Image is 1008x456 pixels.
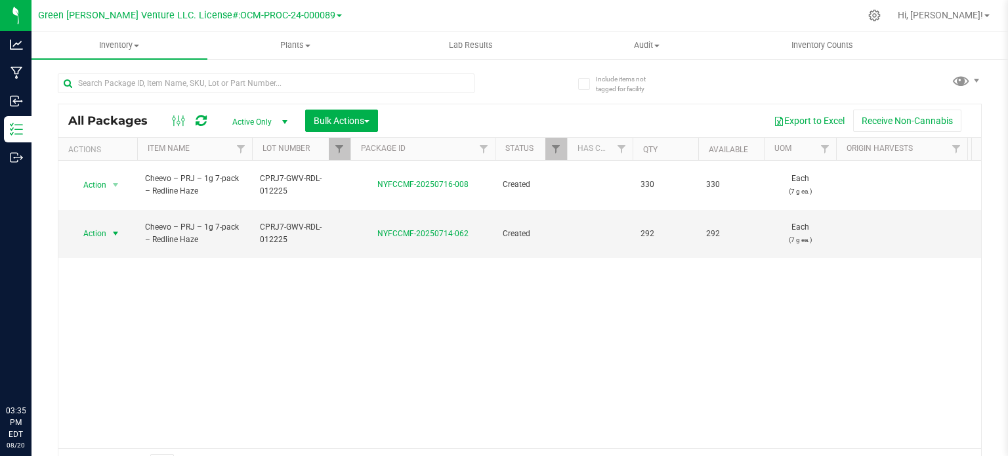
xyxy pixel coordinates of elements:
[39,349,54,365] iframe: Resource center unread badge
[377,180,469,189] a: NYFCCMF-20250716-008
[596,74,661,94] span: Include items not tagged for facility
[503,178,559,191] span: Created
[706,178,756,191] span: 330
[377,229,469,238] a: NYFCCMF-20250714-062
[108,176,124,194] span: select
[260,173,343,197] span: CPRJ7-GWV-RDL-012225
[772,234,828,246] p: (7 g ea.)
[58,73,474,93] input: Search Package ID, Item Name, SKU, Lot or Part Number...
[361,144,406,153] a: Package ID
[640,228,690,240] span: 292
[505,144,534,153] a: Status
[260,221,343,246] span: CPRJ7-GWV-RDL-012225
[148,144,190,153] a: Item Name
[38,10,335,21] span: Green [PERSON_NAME] Venture LLC. License#:OCM-PROC-24-000089
[262,144,310,153] a: Lot Number
[643,145,658,154] a: Qty
[72,224,107,243] span: Action
[706,228,756,240] span: 292
[6,405,26,440] p: 03:35 PM EDT
[305,110,378,132] button: Bulk Actions
[329,138,350,160] a: Filter
[68,114,161,128] span: All Packages
[72,176,107,194] span: Action
[946,138,967,160] a: Filter
[10,94,23,108] inline-svg: Inbound
[145,221,244,246] span: Cheevo – PRJ – 1g 7-pack – Redline Haze
[765,110,853,132] button: Export to Excel
[230,138,252,160] a: Filter
[772,221,828,246] span: Each
[10,151,23,164] inline-svg: Outbound
[866,9,883,22] div: Manage settings
[847,144,913,153] a: Origin Harvests
[558,31,734,59] a: Audit
[208,39,383,51] span: Plants
[473,138,495,160] a: Filter
[545,138,567,160] a: Filter
[383,31,559,59] a: Lab Results
[10,38,23,51] inline-svg: Analytics
[31,31,207,59] a: Inventory
[314,115,369,126] span: Bulk Actions
[772,185,828,197] p: (7 g ea.)
[709,145,748,154] a: Available
[503,228,559,240] span: Created
[559,39,734,51] span: Audit
[6,440,26,450] p: 08/20
[853,110,961,132] button: Receive Non-Cannabis
[207,31,383,59] a: Plants
[772,173,828,197] span: Each
[431,39,511,51] span: Lab Results
[611,138,633,160] a: Filter
[640,178,690,191] span: 330
[567,138,633,161] th: Has COA
[108,224,124,243] span: select
[734,31,910,59] a: Inventory Counts
[774,144,791,153] a: UOM
[31,39,207,51] span: Inventory
[68,145,132,154] div: Actions
[774,39,871,51] span: Inventory Counts
[13,351,52,390] iframe: Resource center
[145,173,244,197] span: Cheevo – PRJ – 1g 7-pack – Redline Haze
[898,10,983,20] span: Hi, [PERSON_NAME]!
[10,123,23,136] inline-svg: Inventory
[10,66,23,79] inline-svg: Manufacturing
[814,138,836,160] a: Filter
